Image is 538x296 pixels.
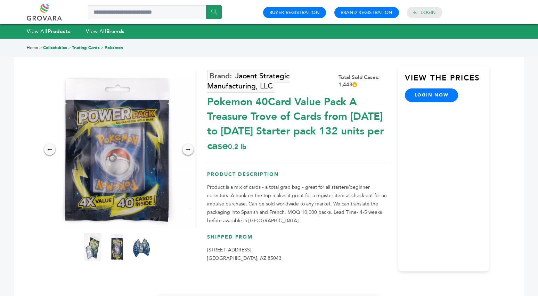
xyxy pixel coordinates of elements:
p: Product is a mix of cards - a total grab bag - great for all starters/beginner collectors. A hook... [207,183,391,225]
strong: Products [48,28,71,35]
h3: View the Prices [405,73,490,89]
a: Collectables [43,45,67,50]
input: Search a product or brand... [88,5,222,19]
span: > [101,45,104,50]
h3: Shipped From [207,234,391,246]
div: ← [44,144,55,155]
a: Home [27,45,38,50]
p: [STREET_ADDRESS] [GEOGRAPHIC_DATA], AZ 85043 [207,246,391,263]
span: 0.2 lb [228,142,246,151]
strong: Brands [106,28,124,35]
a: Jacent Strategic Manufacturing, LLC [207,70,290,93]
img: Pokemon 40-Card Value Pack – A Treasure Trove of Cards from 1996 to 2024 - Starter pack! 132 unit... [39,71,195,228]
img: Pokemon 40-Card Value Pack – A Treasure Trove of Cards from 1996 to 2024 - Starter pack! 132 unit... [133,233,150,261]
img: Pokemon 40-Card Value Pack – A Treasure Trove of Cards from 1996 to 2024 - Starter pack! 132 unit... [84,233,101,261]
a: View AllProducts [27,28,71,35]
img: Pokemon 40-Card Value Pack – A Treasure Trove of Cards from 1996 to 2024 - Starter pack! 132 unit... [108,233,126,261]
div: → [182,144,194,155]
a: login now [405,88,458,102]
div: Total Sold Cases: 1,443 [339,74,391,88]
a: Brand Registration [341,9,393,16]
a: Trading Cards [72,45,100,50]
a: Login [421,9,436,16]
a: View AllBrands [86,28,125,35]
span: > [39,45,42,50]
a: Buyer Registration [269,9,320,16]
a: Pokemon [105,45,123,50]
h3: Product Description [207,171,391,183]
div: Pokemon 40Card Value Pack A Treasure Trove of Cards from [DATE] to [DATE] Starter pack 132 units ... [207,91,391,153]
span: > [68,45,71,50]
